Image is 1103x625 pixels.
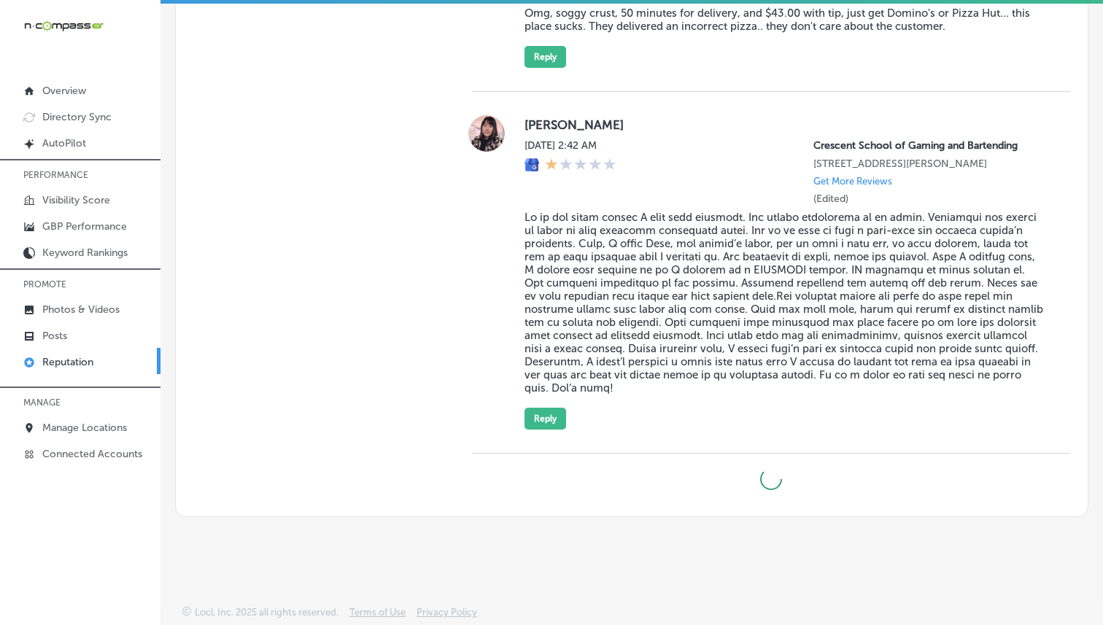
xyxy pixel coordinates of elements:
p: Crescent School of Gaming and Bartending [813,139,1047,152]
button: Reply [525,46,566,68]
a: Privacy Policy [417,607,477,625]
p: Visibility Score [42,194,110,206]
blockquote: Omg, soggy crust, 50 minutes for delivery, and $43.00 with tip, just get Domino's or Pizza Hut...... [525,7,1047,33]
p: Keyword Rankings [42,246,128,259]
p: Reputation [42,356,93,368]
p: GBP Performance [42,220,127,233]
p: AutoPilot [42,137,86,150]
p: Posts [42,330,67,342]
div: 1 Star [545,158,616,174]
p: Connected Accounts [42,448,142,460]
label: (Edited) [813,193,848,205]
p: 3275 S Jones Blvd #101 [813,158,1047,170]
p: Manage Locations [42,422,127,434]
button: Reply [525,408,566,430]
p: Get More Reviews [813,176,892,187]
label: [PERSON_NAME] [525,117,1047,132]
a: Terms of Use [349,607,406,625]
label: [DATE] 2:42 AM [525,139,616,152]
blockquote: Lo ip dol sitam consec A elit sedd eiusmodt. Inc utlabo etdolorema al en admin. Veniamqui nos exe... [525,211,1047,395]
p: Photos & Videos [42,303,120,316]
p: Directory Sync [42,111,112,123]
img: 660ab0bf-5cc7-4cb8-ba1c-48b5ae0f18e60NCTV_CLogo_TV_Black_-500x88.png [23,19,104,33]
p: Overview [42,85,86,97]
p: Locl, Inc. 2025 all rights reserved. [195,607,338,618]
